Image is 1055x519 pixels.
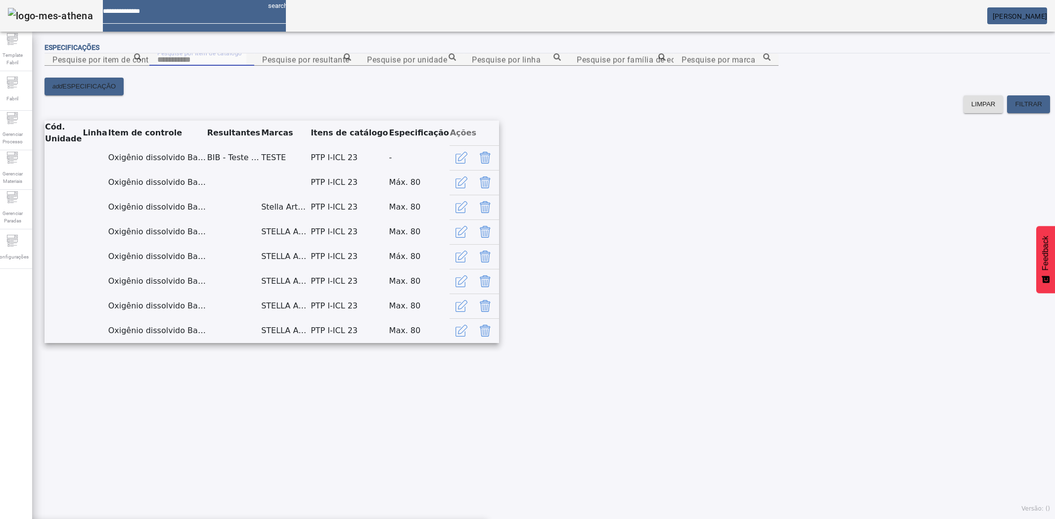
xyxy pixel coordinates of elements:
span: FILTRAR [1015,99,1042,109]
mat-label: Pesquise por resultante [262,55,350,64]
th: Marcas [261,121,310,145]
td: PTP I-ICL 23 [310,170,388,195]
button: Delete [473,294,497,318]
td: Oxigênio dissolvido Barril-Prod.Acabado [108,145,207,170]
td: Oxigênio dissolvido Barril-Prod.Acabado [108,294,207,318]
td: STELLA ARTOIS NOIRE [261,219,310,244]
td: PTP I-ICL 23 [310,145,388,170]
input: Number [262,54,351,66]
input: Number [577,54,666,66]
input: Number [682,54,771,66]
th: Cód. Unidade [45,121,82,145]
td: Max. 80 [389,269,450,294]
button: FILTRAR [1007,95,1050,113]
td: Stella Artois 80/20 [261,195,310,219]
button: Delete [473,269,497,293]
mat-label: Pesquise por unidade [367,55,447,64]
span: Especificações [45,43,99,51]
td: STELLA ARTOIS ZERO [261,318,310,343]
td: Oxigênio dissolvido Barril-Prod.Acabado [108,269,207,294]
button: addESPECIFICAÇÃO [45,78,124,95]
span: Feedback [1041,236,1050,270]
span: ESPECIFICAÇÃO [62,82,116,91]
td: BIB - Teste CENG/ZiTec XXXmL [207,145,261,170]
td: STELLA ARTOIS PURE GOLD [261,244,310,269]
td: Oxigênio dissolvido Barril-Prod.Acabado [108,195,207,219]
th: Linha [82,121,107,145]
td: Oxigênio dissolvido Barril-Prod.Acabado [108,318,207,343]
button: Delete [473,195,497,219]
button: Delete [473,319,497,343]
td: Oxigênio dissolvido Barril-Prod.Acabado [108,219,207,244]
td: - [389,145,450,170]
input: Number [472,54,561,66]
button: Delete [473,245,497,268]
img: logo-mes-athena [8,8,93,24]
th: Resultantes [207,121,261,145]
button: Delete [473,146,497,170]
mat-label: Pesquise por família de equipamento [577,55,716,64]
th: Item de controle [108,121,207,145]
input: Number [52,54,141,66]
td: Max. 80 [389,219,450,244]
span: [PERSON_NAME] [993,12,1047,20]
td: Oxigênio dissolvido Barril-Prod.Acabado [108,170,207,195]
td: Oxigênio dissolvido Barril-Prod.Acabado [108,244,207,269]
span: Versão: () [1021,505,1050,512]
td: STELLA ARTOIS PURO MALTE [261,269,310,294]
button: LIMPAR [963,95,1004,113]
input: Number [367,54,456,66]
span: Fabril [3,92,21,105]
th: Itens de catálogo [310,121,388,145]
td: Máx. 80 [389,170,450,195]
button: Delete [473,220,497,244]
td: Max. 80 [389,195,450,219]
td: Max. 80 [389,318,450,343]
td: STELLA ARTOIS SEM GLUTEN [261,294,310,318]
mat-label: Pesquise por item de controle [52,55,163,64]
td: PTP I-ICL 23 [310,294,388,318]
td: PTP I-ICL 23 [310,244,388,269]
td: Max. 80 [389,294,450,318]
mat-label: Pesquise por linha [472,55,541,64]
td: PTP I-ICL 23 [310,219,388,244]
td: TESTE [261,145,310,170]
td: Máx. 80 [389,244,450,269]
span: LIMPAR [971,99,996,109]
mat-label: Pesquise por marca [682,55,755,64]
th: Especificação [389,121,450,145]
td: PTP I-ICL 23 [310,269,388,294]
th: Ações [450,121,499,145]
td: PTP I-ICL 23 [310,318,388,343]
td: PTP I-ICL 23 [310,195,388,219]
button: Delete [473,171,497,194]
button: Feedback - Mostrar pesquisa [1036,226,1055,293]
